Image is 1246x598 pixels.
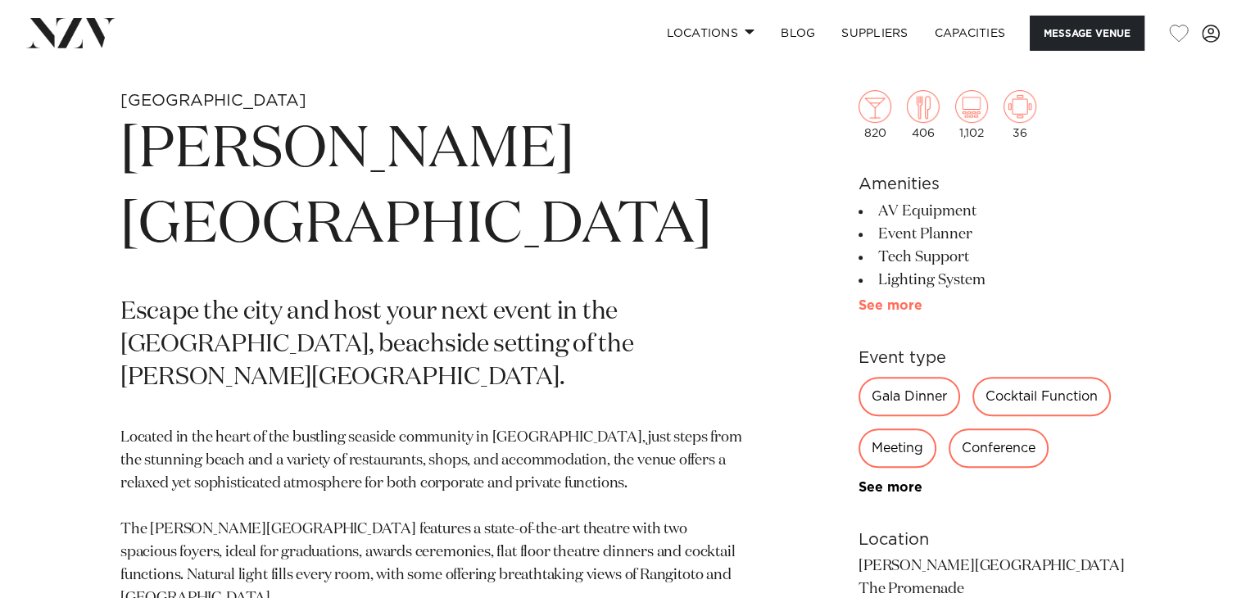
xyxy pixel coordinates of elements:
[120,297,742,395] p: Escape the city and host your next event in the [GEOGRAPHIC_DATA], beachside setting of the [PERS...
[859,528,1126,552] h6: Location
[120,93,306,109] small: [GEOGRAPHIC_DATA]
[768,16,828,51] a: BLOG
[26,18,116,48] img: nzv-logo.png
[955,90,988,139] div: 1,102
[1004,90,1036,139] div: 36
[907,90,940,139] div: 406
[859,377,960,416] div: Gala Dinner
[859,428,936,468] div: Meeting
[907,90,940,123] img: dining.png
[859,223,1126,246] li: Event Planner
[859,246,1126,269] li: Tech Support
[859,90,891,139] div: 820
[859,90,891,123] img: cocktail.png
[859,200,1126,223] li: AV Equipment
[922,16,1019,51] a: Capacities
[120,113,742,264] h1: [PERSON_NAME][GEOGRAPHIC_DATA]
[859,346,1126,370] h6: Event type
[859,172,1126,197] h6: Amenities
[1030,16,1144,51] button: Message Venue
[828,16,921,51] a: SUPPLIERS
[949,428,1049,468] div: Conference
[859,269,1126,292] li: Lighting System
[955,90,988,123] img: theatre.png
[1004,90,1036,123] img: meeting.png
[972,377,1111,416] div: Cocktail Function
[653,16,768,51] a: Locations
